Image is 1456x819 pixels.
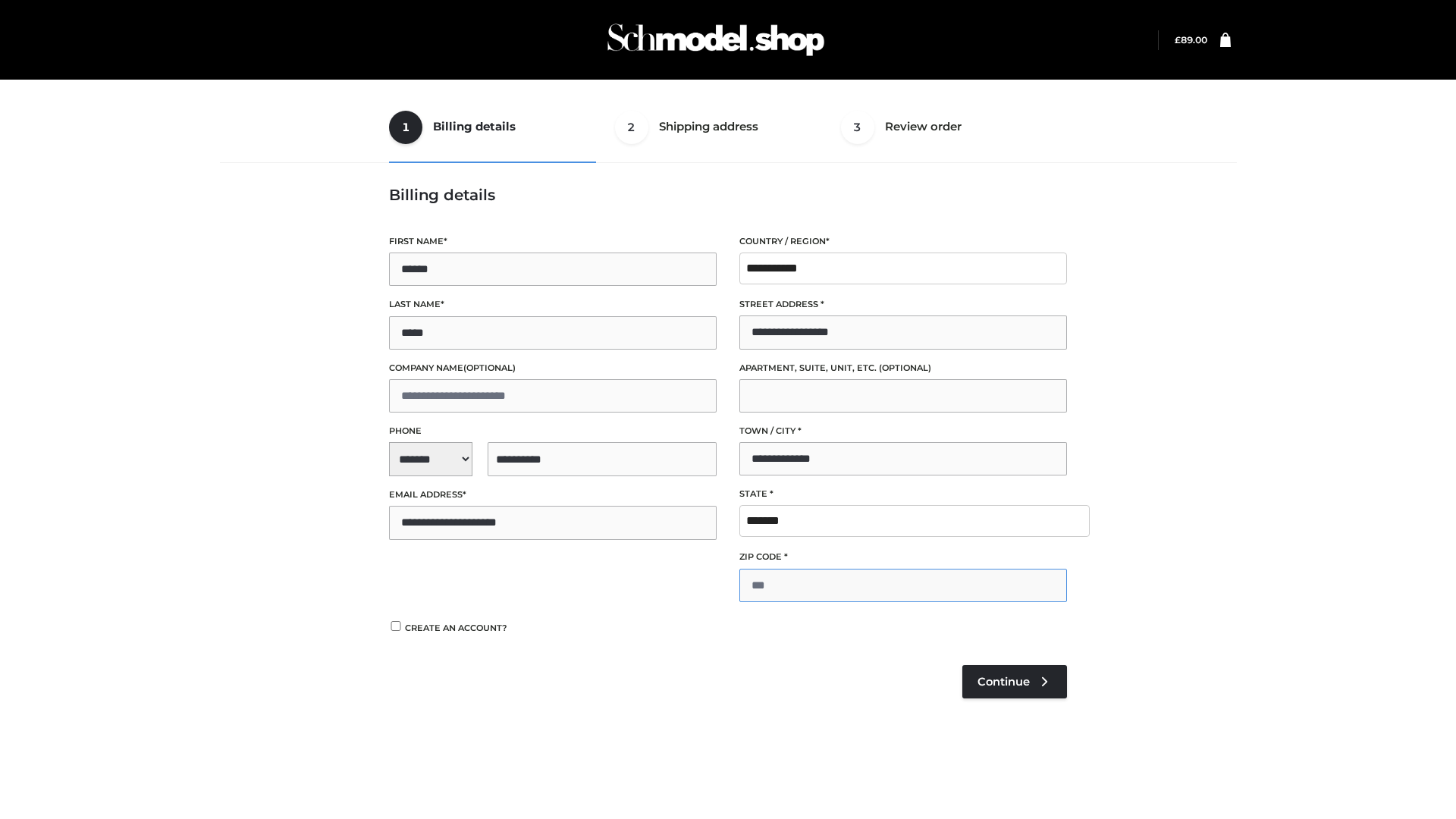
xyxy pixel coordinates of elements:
label: Email address [389,488,717,502]
label: Last name [389,297,717,312]
label: Apartment, suite, unit, etc. [739,361,1067,375]
img: Schmodel Admin 964 [602,10,830,70]
label: Phone [389,424,717,438]
label: Town / City [739,424,1067,438]
span: (optional) [463,362,516,373]
label: First name [389,234,717,249]
a: £89.00 [1175,34,1207,45]
input: Create an account? [389,621,403,631]
label: ZIP Code [739,550,1067,564]
bdi: 89.00 [1175,34,1207,45]
h3: Billing details [389,186,1067,204]
label: Company name [389,361,717,375]
span: Continue [977,675,1030,689]
label: State [739,487,1067,501]
label: Street address [739,297,1067,312]
span: £ [1175,34,1181,45]
span: Create an account? [405,623,507,633]
a: Continue [962,665,1067,698]
label: Country / Region [739,234,1067,249]
span: (optional) [879,362,931,373]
